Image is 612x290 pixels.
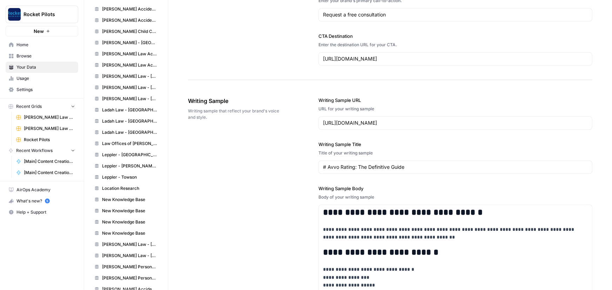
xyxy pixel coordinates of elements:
[91,205,161,216] a: New Knowledge Base
[24,158,75,165] span: [Main] Content Creation Brief
[102,140,158,147] span: Law Offices of [PERSON_NAME][GEOGRAPHIC_DATA]
[102,208,158,214] span: New Knowledge Base
[102,185,158,192] span: Location Research
[24,170,75,176] span: [Main] Content Creation Article
[6,145,78,156] button: Recent Workflows
[91,15,161,26] a: [PERSON_NAME] Accident Attorneys - [PERSON_NAME]
[102,84,158,91] span: [PERSON_NAME] Law - [GEOGRAPHIC_DATA]
[91,82,161,93] a: [PERSON_NAME] Law - [GEOGRAPHIC_DATA]
[91,272,161,284] a: [PERSON_NAME] Personal Injury & Car Accident Lawyer - [GEOGRAPHIC_DATA]
[16,64,75,70] span: Your Data
[16,209,75,215] span: Help + Support
[6,73,78,84] a: Usage
[6,39,78,50] a: Home
[102,62,158,68] span: [PERSON_NAME] Law Accident Attorneys - [GEOGRAPHIC_DATA]
[91,60,161,71] a: [PERSON_NAME] Law Accident Attorneys - [GEOGRAPHIC_DATA]
[188,108,279,120] span: Writing sample that reflect your brand's voice and style.
[8,8,21,21] img: Rocket Pilots Logo
[6,6,78,23] button: Workspace: Rocket Pilots
[102,40,158,46] span: [PERSON_NAME] - [GEOGRAPHIC_DATA]
[16,87,75,93] span: Settings
[91,239,161,250] a: [PERSON_NAME] Law - [GEOGRAPHIC_DATA]
[13,112,78,123] a: [PERSON_NAME] Law Firm
[16,187,75,193] span: AirOps Academy
[6,184,78,195] a: AirOps Academy
[6,196,78,206] div: What's new?
[6,84,78,95] a: Settings
[45,199,50,203] a: 5
[16,42,75,48] span: Home
[102,174,158,180] span: Leppler - Towson
[91,183,161,194] a: Location Research
[6,207,78,218] button: Help + Support
[6,62,78,73] a: Your Data
[318,42,592,48] div: Enter the destination URL for your CTA.
[16,103,42,110] span: Recent Grids
[46,199,48,203] text: 5
[323,55,588,62] input: www.sundaysoccer.com/gearup
[6,50,78,62] a: Browse
[91,116,161,127] a: Ladah Law - [GEOGRAPHIC_DATA]
[24,125,75,132] span: [PERSON_NAME] Law Firm (Copy)
[323,11,588,18] input: Gear up and get in the game with Sunday Soccer!
[102,241,158,248] span: [PERSON_NAME] Law - [GEOGRAPHIC_DATA]
[102,230,158,236] span: New Knowledge Base
[16,147,53,154] span: Recent Workflows
[91,228,161,239] a: New Knowledge Base
[91,104,161,116] a: Ladah Law - [GEOGRAPHIC_DATA]
[102,163,158,169] span: Leppler - [PERSON_NAME] Burnie
[24,137,75,143] span: Rocket Pilots
[16,75,75,82] span: Usage
[6,195,78,207] button: What's new? 5
[91,138,161,149] a: Law Offices of [PERSON_NAME][GEOGRAPHIC_DATA]
[91,216,161,228] a: New Knowledge Base
[13,167,78,178] a: [Main] Content Creation Article
[91,149,161,160] a: Leppler - [GEOGRAPHIC_DATA]
[34,28,44,35] span: New
[323,164,588,171] input: Game Day Gear Guide
[91,48,161,60] a: [PERSON_NAME] Law Accident Attorneys - [GEOGRAPHIC_DATA]
[102,196,158,203] span: New Knowledge Base
[24,114,75,120] span: [PERSON_NAME] Law Firm
[318,194,592,200] div: Body of your writing sample
[91,261,161,272] a: [PERSON_NAME] Personal Injury & Car Accident Lawyer - [GEOGRAPHIC_DATA]
[102,28,158,35] span: [PERSON_NAME] Child Custody & Divorce Lawyers - [GEOGRAPHIC_DATA]
[318,141,592,148] label: Writing Sample Title
[323,119,588,126] input: www.sundaysoccer.com/game-day
[318,97,592,104] label: Writing Sample URL
[13,123,78,134] a: [PERSON_NAME] Law Firm (Copy)
[91,172,161,183] a: Leppler - Towson
[91,71,161,82] a: [PERSON_NAME] Law - [GEOGRAPHIC_DATA]
[13,156,78,167] a: [Main] Content Creation Brief
[318,150,592,156] div: Title of your writing sample
[102,17,158,23] span: [PERSON_NAME] Accident Attorneys - [PERSON_NAME]
[318,185,592,192] label: Writing Sample Body
[102,51,158,57] span: [PERSON_NAME] Law Accident Attorneys - [GEOGRAPHIC_DATA]
[102,129,158,136] span: Ladah Law - [GEOGRAPHIC_DATA]
[91,93,161,104] a: [PERSON_NAME] Law - [GEOGRAPHIC_DATA]
[91,26,161,37] a: [PERSON_NAME] Child Custody & Divorce Lawyers - [GEOGRAPHIC_DATA]
[91,194,161,205] a: New Knowledge Base
[102,253,158,259] span: [PERSON_NAME] Law - [US_STATE]
[23,11,66,18] span: Rocket Pilots
[102,6,158,12] span: [PERSON_NAME] Accident Attorneys - [GEOGRAPHIC_DATA]
[102,264,158,270] span: [PERSON_NAME] Personal Injury & Car Accident Lawyer - [GEOGRAPHIC_DATA]
[6,101,78,112] button: Recent Grids
[102,118,158,124] span: Ladah Law - [GEOGRAPHIC_DATA]
[318,33,592,40] label: CTA Destination
[102,275,158,281] span: [PERSON_NAME] Personal Injury & Car Accident Lawyer - [GEOGRAPHIC_DATA]
[102,219,158,225] span: New Knowledge Base
[102,73,158,80] span: [PERSON_NAME] Law - [GEOGRAPHIC_DATA]
[6,26,78,36] button: New
[318,106,592,112] div: URL for your writing sample
[91,127,161,138] a: Ladah Law - [GEOGRAPHIC_DATA]
[188,97,279,105] span: Writing Sample
[13,134,78,145] a: Rocket Pilots
[16,53,75,59] span: Browse
[102,152,158,158] span: Leppler - [GEOGRAPHIC_DATA]
[102,96,158,102] span: [PERSON_NAME] Law - [GEOGRAPHIC_DATA]
[91,160,161,172] a: Leppler - [PERSON_NAME] Burnie
[102,107,158,113] span: Ladah Law - [GEOGRAPHIC_DATA]
[91,4,161,15] a: [PERSON_NAME] Accident Attorneys - [GEOGRAPHIC_DATA]
[91,37,161,48] a: [PERSON_NAME] - [GEOGRAPHIC_DATA]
